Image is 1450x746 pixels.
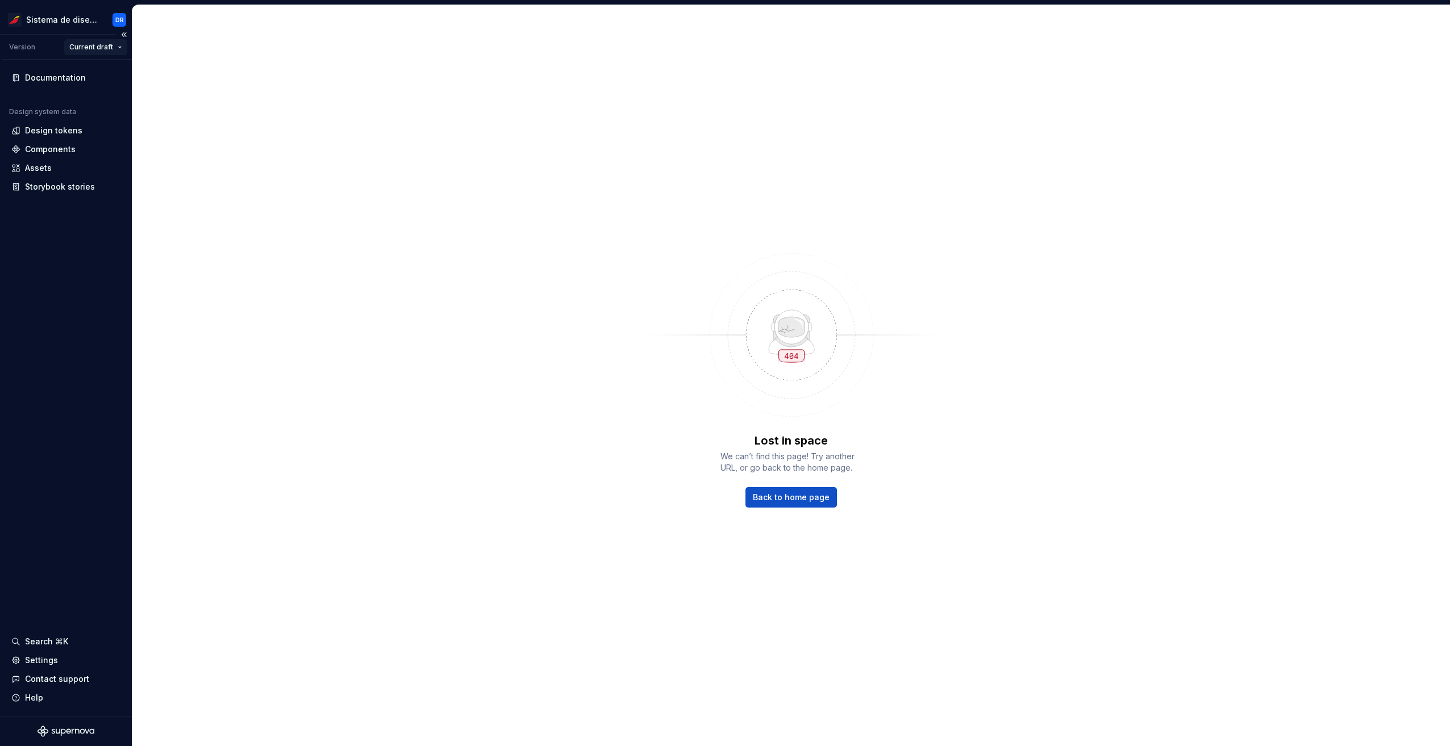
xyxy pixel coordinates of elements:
span: Current draft [69,43,113,52]
span: We can’t find this page! Try another URL, or go back to the home page. [720,451,863,473]
button: Current draft [64,39,127,55]
p: Lost in space [755,433,828,449]
a: Components [7,140,125,158]
img: 55604660-494d-44a9-beb2-692398e9940a.png [8,13,22,27]
div: Storybook stories [25,181,95,192]
span: Back to home page [753,492,830,503]
button: Search ⌘K [7,632,125,651]
button: Collapse sidebar [116,27,132,43]
button: Help [7,689,125,707]
button: Contact support [7,670,125,688]
svg: Supernova Logo [37,726,94,737]
div: DR [115,15,124,24]
div: Version [9,43,35,52]
div: Components [25,144,76,155]
div: Assets [25,162,52,174]
a: Design tokens [7,121,125,140]
div: Sistema de diseño Iberia [26,14,99,26]
div: Contact support [25,673,89,685]
div: Documentation [25,72,86,83]
div: Design system data [9,107,76,116]
a: Storybook stories [7,178,125,196]
button: Sistema de diseño IberiaDR [2,7,130,32]
div: Help [25,692,43,703]
a: Back to home page [745,487,837,508]
div: Search ⌘K [25,636,68,647]
div: Settings [25,655,58,666]
a: Documentation [7,69,125,87]
a: Assets [7,159,125,177]
a: Settings [7,651,125,669]
div: Design tokens [25,125,82,136]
